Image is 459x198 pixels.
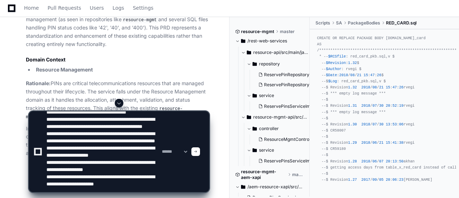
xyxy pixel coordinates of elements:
[379,85,383,89] span: 21
[377,73,381,77] span: 26
[370,73,374,77] span: 47
[133,6,153,10] span: Settings
[235,35,304,47] button: /rest-web-services
[280,29,295,34] span: master
[315,20,330,26] span: Scripts
[399,85,403,89] span: 26
[348,61,357,65] span: 1.32
[47,6,81,10] span: Pull Requests
[264,82,328,88] span: ReservePinRepositoryImpl.java
[259,61,280,67] span: repository
[255,70,317,80] button: ReservePinRepository.java
[36,66,93,73] strong: Resource Management
[339,73,348,77] span: 2018
[241,47,310,58] button: resource-api/src/main/java/com/tracfone/resource
[247,90,316,101] button: service
[247,48,251,57] svg: Directory
[253,91,257,100] svg: Directory
[253,60,257,68] svg: Directory
[255,80,317,90] button: ReservePinRepositoryImpl.java
[264,72,319,78] span: ReservePinRepository.java
[326,73,337,77] span: $Date
[362,85,371,89] span: 2018
[372,85,377,89] span: 08
[24,6,39,10] span: Home
[247,58,316,70] button: repository
[113,6,124,10] span: Logs
[336,20,342,26] span: SA
[259,93,274,98] span: service
[357,73,361,77] span: 21
[90,6,104,10] span: Users
[247,38,287,44] span: /rest-web-services
[392,85,397,89] span: 47
[326,67,341,71] span: $Author
[348,20,380,26] span: PackageBodies
[350,73,355,77] span: 08
[326,61,346,65] span: $Revision
[348,85,357,89] span: 1.32
[122,17,158,23] code: resource-mgmt
[26,79,209,121] p: PINs are critical telecommunications resources that are managed throughout their lifecycle. The s...
[26,7,209,49] p: The codebase already contains various implementations for PIN management (as seen in repositories...
[328,79,337,83] span: $Log
[241,29,274,34] span: resource-mgmt
[328,54,346,59] span: $RCSfile
[253,50,310,55] span: resource-api/src/main/java/com/tracfone/resource
[26,80,51,86] strong: Rationale:
[26,56,209,63] h3: Domain Context
[364,73,368,77] span: 15
[241,37,245,45] svg: Directory
[386,20,417,26] span: RED_CARD.sql
[386,85,390,89] span: 15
